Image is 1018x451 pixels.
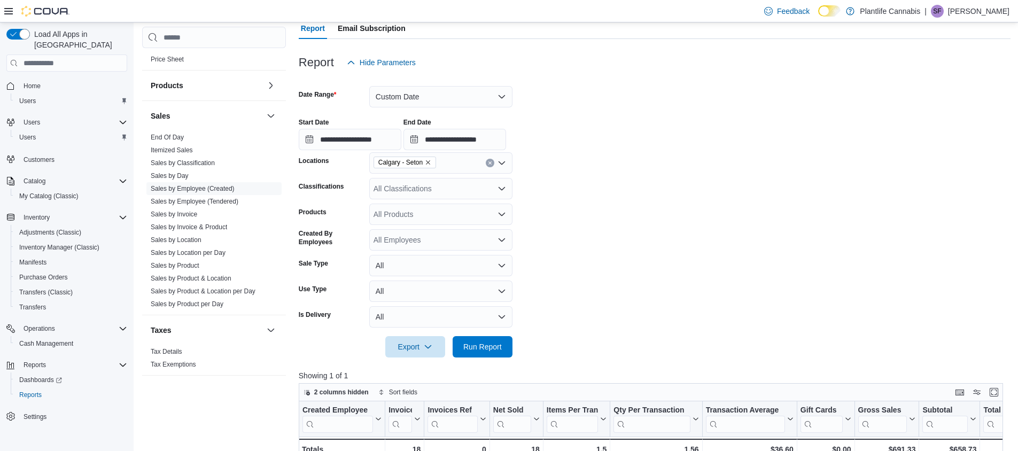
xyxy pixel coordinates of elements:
a: Reports [15,388,46,401]
a: Sales by Product [151,262,199,269]
button: All [369,255,512,276]
a: Sales by Invoice & Product [151,223,227,231]
div: Gross Sales [858,406,907,433]
span: Settings [19,410,127,423]
a: Users [15,95,40,107]
label: Is Delivery [299,310,331,319]
span: Purchase Orders [19,273,68,282]
button: Home [2,78,131,94]
button: Purchase Orders [11,270,131,285]
button: Catalog [2,174,131,189]
button: Settings [2,409,131,424]
span: Load All Apps in [GEOGRAPHIC_DATA] [30,29,127,50]
span: Sales by Employee (Tendered) [151,197,238,206]
button: Net Sold [493,406,540,433]
button: Qty Per Transaction [613,406,698,433]
div: Invoices Ref [428,406,477,416]
button: Invoices Ref [428,406,486,433]
a: Sales by Employee (Tendered) [151,198,238,205]
button: Clear input [486,159,494,167]
span: 2 columns hidden [314,388,369,396]
div: Transaction Average [705,406,784,433]
div: Qty Per Transaction [613,406,690,433]
span: End Of Day [151,133,184,142]
span: Sales by Day [151,172,189,180]
button: Sort fields [374,386,422,399]
a: Dashboards [15,374,66,386]
span: Users [24,118,40,127]
span: Feedback [777,6,810,17]
button: Users [11,130,131,145]
div: Taxes [142,345,286,375]
img: Cova [21,6,69,17]
span: Users [19,133,36,142]
button: Run Report [453,336,512,357]
button: Reports [19,359,50,371]
button: Subtotal [922,406,976,433]
input: Dark Mode [818,5,841,17]
button: Inventory [2,210,131,225]
span: Inventory [24,213,50,222]
button: Transfers (Classic) [11,285,131,300]
button: Enter fullscreen [988,386,1000,399]
button: Products [265,79,277,92]
a: Sales by Employee (Created) [151,185,235,192]
input: Press the down key to open a popover containing a calendar. [403,129,506,150]
p: [PERSON_NAME] [948,5,1009,18]
span: Export [392,336,439,357]
span: Dashboards [19,376,62,384]
div: Subtotal [922,406,968,416]
button: Open list of options [498,159,506,167]
button: Items Per Transaction [547,406,607,433]
button: Operations [2,321,131,336]
div: Net Sold [493,406,531,433]
span: My Catalog (Classic) [15,190,127,203]
span: Home [24,82,41,90]
label: Products [299,208,327,216]
button: Display options [970,386,983,399]
button: Users [11,94,131,108]
span: Sales by Employee (Created) [151,184,235,193]
label: Use Type [299,285,327,293]
label: Sale Type [299,259,328,268]
a: Inventory Manager (Classic) [15,241,104,254]
button: Inventory [19,211,54,224]
a: Cash Management [15,337,77,350]
span: Settings [24,413,46,421]
a: Tax Details [151,348,182,355]
button: Inventory Manager (Classic) [11,240,131,255]
a: Sales by Classification [151,159,215,167]
span: Inventory [19,211,127,224]
a: Sales by Location [151,236,201,244]
span: Reports [24,361,46,369]
a: Transfers [15,301,50,314]
button: Remove Calgary - Seton from selection in this group [425,159,431,166]
a: Feedback [760,1,814,22]
div: Net Sold [493,406,531,416]
button: Transfers [11,300,131,315]
span: Calgary - Seton [374,157,436,168]
span: Users [15,131,127,144]
button: Created Employee [302,406,382,433]
button: Users [2,115,131,130]
p: Plantlife Cannabis [860,5,920,18]
span: Users [19,116,127,129]
h3: Report [299,56,334,69]
span: Cash Management [15,337,127,350]
div: Qty Per Transaction [613,406,690,416]
span: Inventory Manager (Classic) [15,241,127,254]
a: Sales by Product & Location [151,275,231,282]
label: Start Date [299,118,329,127]
a: Dashboards [11,372,131,387]
h3: Taxes [151,325,172,336]
span: My Catalog (Classic) [19,192,79,200]
button: Users [19,116,44,129]
label: Date Range [299,90,337,99]
a: Manifests [15,256,51,269]
a: Customers [19,153,59,166]
input: Press the down key to open a popover containing a calendar. [299,129,401,150]
label: Classifications [299,182,344,191]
